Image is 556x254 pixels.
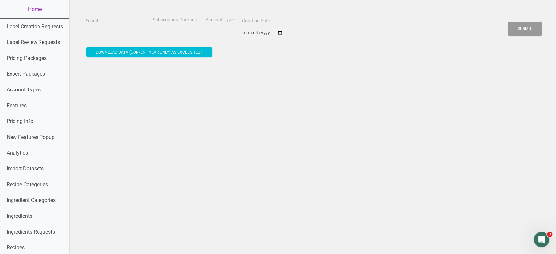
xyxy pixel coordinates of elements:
button: Download data (current year only) as excel sheet [86,47,212,57]
iframe: Intercom live chat [534,232,549,247]
label: Creation Date [242,18,270,24]
label: Account Type [206,17,234,23]
span: 3 [547,232,552,237]
button: Submit [508,22,542,36]
label: Search [86,18,100,24]
label: Subscription Package [153,17,197,23]
span: Download data (current year only) as excel sheet [96,50,202,55]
